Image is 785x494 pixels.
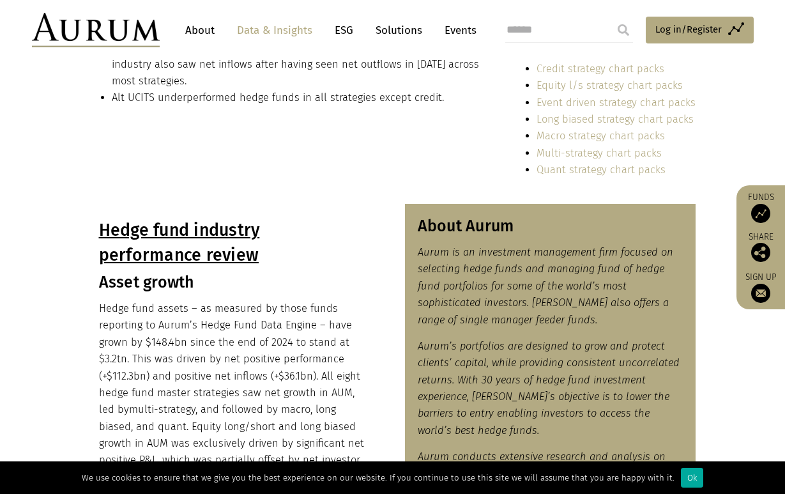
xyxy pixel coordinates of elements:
[537,96,696,109] a: Event driven strategy chart packs
[99,220,260,265] u: Hedge fund industry performance review
[655,22,722,37] span: Log in/Register
[646,17,754,43] a: Log in/Register
[231,19,319,42] a: Data & Insights
[418,217,683,236] h3: About Aurum
[537,63,664,75] a: Credit strategy chart packs
[418,246,673,326] em: Aurum is an investment management firm focused on selecting hedge funds and managing fund of hedg...
[129,403,195,415] span: multi-strategy
[179,19,221,42] a: About
[681,468,703,488] div: Ok
[112,39,484,89] li: Industry AUM grew. This growth was primarily driven by positive P&L. The industry also saw net in...
[328,19,360,42] a: ESG
[751,204,770,223] img: Access Funds
[99,300,365,486] p: Hedge fund assets – as measured by those funds reporting to Aurum’s Hedge Fund Data Engine – have...
[32,13,160,47] img: Aurum
[537,79,683,91] a: Equity l/s strategy chart packs
[99,273,365,292] h3: Asset growth
[537,164,666,176] a: Quant strategy chart packs
[438,19,476,42] a: Events
[611,17,636,43] input: Submit
[743,233,779,262] div: Share
[369,19,429,42] a: Solutions
[537,147,662,159] a: Multi-strategy chart packs
[418,340,680,436] em: Aurum’s portfolios are designed to grow and protect clients’ capital, while providing consistent ...
[743,192,779,223] a: Funds
[751,243,770,262] img: Share this post
[537,113,694,125] a: Long biased strategy chart packs
[751,284,770,303] img: Sign up to our newsletter
[743,272,779,303] a: Sign up
[537,130,665,142] a: Macro strategy chart packs
[112,89,484,106] li: Alt UCITS underperformed hedge funds in all strategies except credit.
